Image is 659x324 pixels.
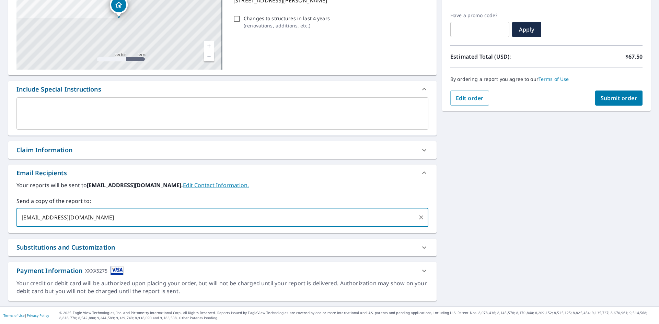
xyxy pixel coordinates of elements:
p: By ordering a report you agree to our [450,76,643,82]
div: XXXX5275 [85,266,107,275]
div: Email Recipients [16,168,67,178]
div: Claim Information [8,141,437,159]
p: ( renovations, additions, etc. ) [244,22,330,29]
p: | [3,313,49,317]
div: Substitutions and Customization [8,239,437,256]
button: Submit order [595,91,643,106]
div: Include Special Instructions [8,81,437,97]
span: Edit order [456,94,484,102]
p: Changes to structures in last 4 years [244,15,330,22]
a: Privacy Policy [27,313,49,318]
label: Your reports will be sent to [16,181,428,189]
p: Estimated Total (USD): [450,52,546,61]
div: Email Recipients [8,165,437,181]
span: Apply [518,26,536,33]
div: Include Special Instructions [16,85,101,94]
div: Payment InformationXXXX5275cardImage [8,262,437,279]
button: Clear [416,213,426,222]
p: $67.50 [625,52,643,61]
button: Apply [512,22,541,37]
p: © 2025 Eagle View Technologies, Inc. and Pictometry International Corp. All Rights Reserved. Repo... [59,310,656,321]
a: EditContactInfo [183,181,249,189]
label: Send a copy of the report to: [16,197,428,205]
button: Edit order [450,91,489,106]
div: Your credit or debit card will be authorized upon placing your order, but will not be charged unt... [16,279,428,295]
span: Submit order [601,94,637,102]
a: Current Level 17, Zoom In [204,41,214,51]
a: Current Level 17, Zoom Out [204,51,214,61]
b: [EMAIL_ADDRESS][DOMAIN_NAME]. [87,181,183,189]
img: cardImage [111,266,124,275]
div: Payment Information [16,266,124,275]
div: Claim Information [16,145,72,155]
div: Substitutions and Customization [16,243,115,252]
a: Terms of Use [3,313,25,318]
label: Have a promo code? [450,12,509,19]
a: Terms of Use [539,76,569,82]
